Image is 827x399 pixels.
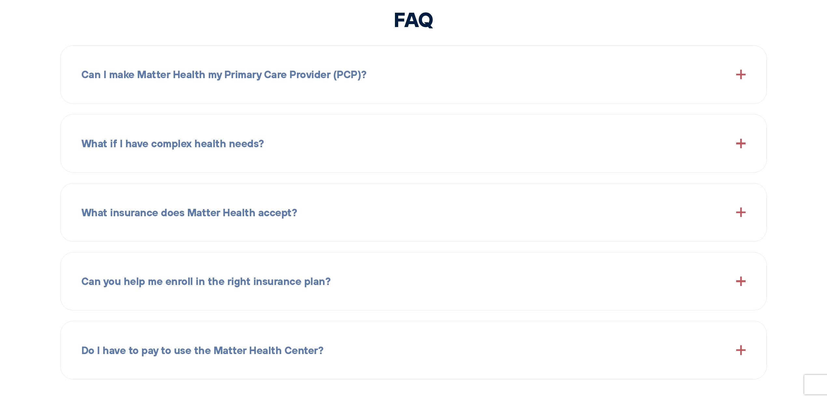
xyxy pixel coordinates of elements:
span: Do I have to pay to use the Matter Health Center? [81,342,324,359]
span: What insurance does Matter Health accept? [81,204,297,221]
span: What if I have complex health needs? [81,135,264,152]
h2: FAQ [60,7,767,31]
span: Can you help me enroll in the right insurance plan? [81,273,331,290]
span: Can I make Matter Health my Primary Care Provider (PCP)? [81,66,367,83]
